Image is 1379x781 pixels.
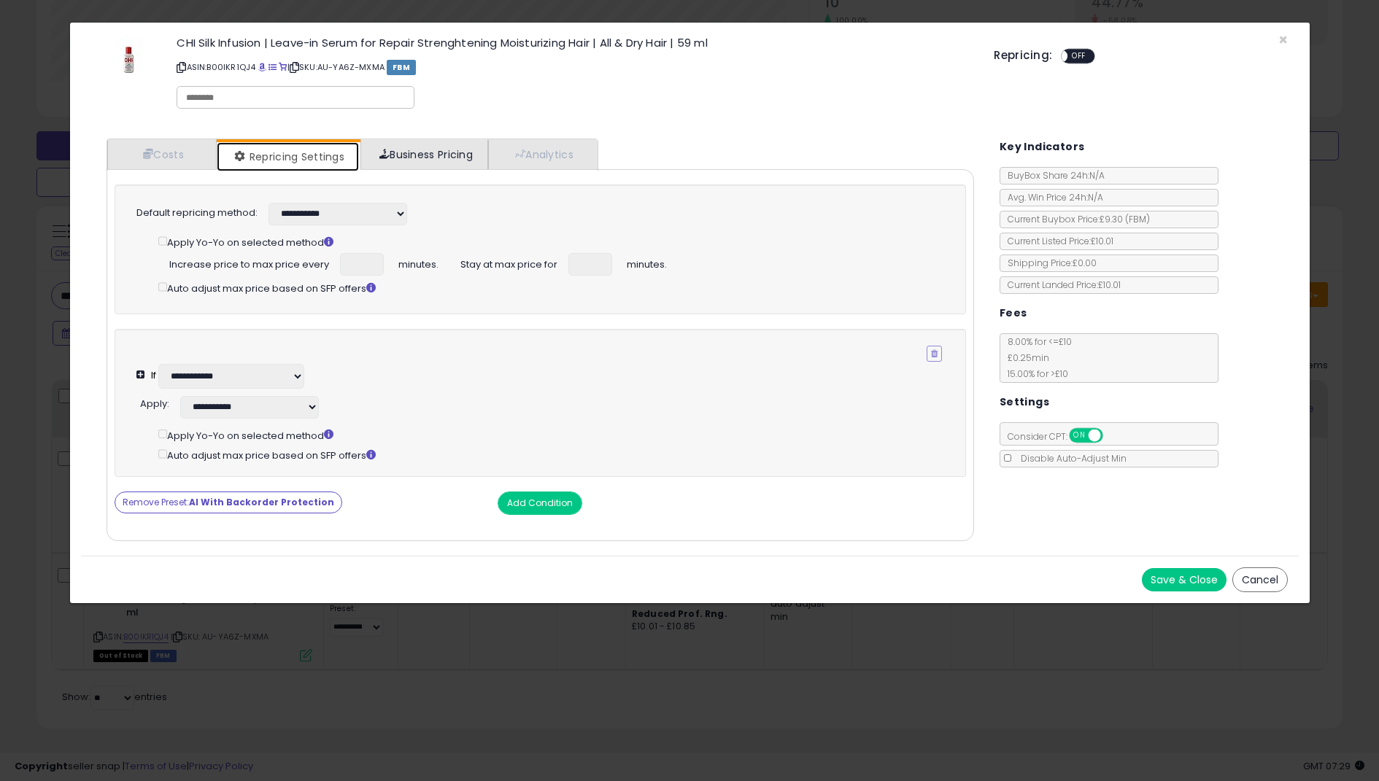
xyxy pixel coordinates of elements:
[994,50,1052,61] h5: Repricing:
[136,206,258,220] label: Default repricing method:
[269,61,277,73] a: All offer listings
[1013,452,1127,465] span: Disable Auto-Adjust Min
[140,397,167,411] span: Apply
[107,37,150,81] img: 218zOKTr-yL._SL60_.jpg
[1000,351,1049,364] span: £0.25 min
[360,139,488,169] a: Business Pricing
[177,55,972,79] p: ASIN: B00IKR1QJ4 | SKU: AU-YA6Z-MXMA
[1000,304,1027,322] h5: Fees
[498,491,582,515] button: Add Condition
[217,142,360,171] a: Repricing Settings
[1100,430,1124,442] span: OFF
[398,253,439,272] span: minutes.
[115,491,342,513] button: Remove Preset:
[1232,567,1288,592] button: Cancel
[1068,50,1092,63] span: OFF
[158,427,959,443] div: Apply Yo-Yo on selected method
[1000,279,1121,291] span: Current Landed Price: £10.01
[158,279,943,295] div: Auto adjust max price based on SFP offers
[931,349,938,358] i: Remove Condition
[1000,257,1097,269] span: Shipping Price: £0.00
[1142,568,1227,591] button: Save & Close
[258,61,266,73] a: BuyBox page
[158,446,959,462] div: Auto adjust max price based on SFP offers
[1000,235,1113,247] span: Current Listed Price: £10.01
[1125,213,1150,225] span: ( FBM )
[140,392,169,411] div: :
[1000,169,1105,182] span: BuyBox Share 24h: N/A
[387,60,416,75] span: FBM
[169,253,329,272] span: Increase price to max price every
[1000,430,1122,443] span: Consider CPT:
[279,61,287,73] a: Your listing only
[1000,393,1049,411] h5: Settings
[488,139,596,169] a: Analytics
[1000,138,1085,156] h5: Key Indicators
[627,253,667,272] span: minutes.
[1000,335,1072,380] span: 8.00 % for <= £10
[1000,368,1068,380] span: 15.00 % for > £10
[1100,213,1150,225] span: £9.30
[189,496,334,508] strong: AI With Backorder Protection
[107,139,217,169] a: Costs
[158,233,943,249] div: Apply Yo-Yo on selected method
[1000,191,1103,203] span: Avg. Win Price 24h: N/A
[1070,430,1089,442] span: ON
[1278,29,1288,50] span: ×
[460,253,557,272] span: Stay at max price for
[1000,213,1150,225] span: Current Buybox Price:
[177,37,972,48] h3: CHI Silk Infusion | Leave-in Serum for Repair Strenghtening Moisturizing Hair | All & Dry Hair | ...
